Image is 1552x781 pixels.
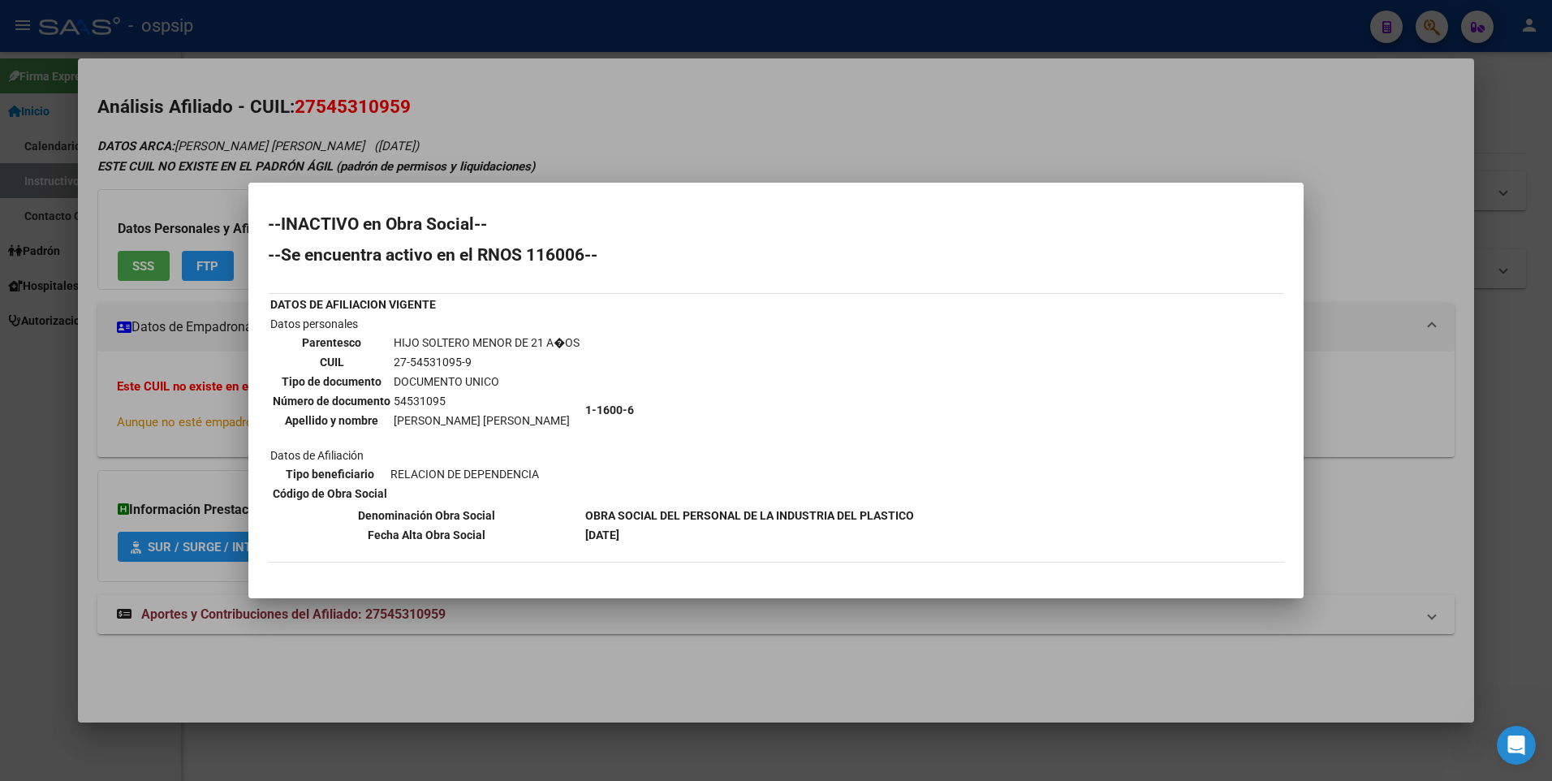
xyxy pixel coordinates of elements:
[272,412,391,429] th: Apellido y nombre
[268,216,1284,232] h2: --INACTIVO en Obra Social--
[393,392,580,410] td: 54531095
[585,529,619,542] b: [DATE]
[393,334,580,352] td: HIJO SOLTERO MENOR DE 21 A�OS
[1497,726,1536,765] iframe: Intercom live chat
[272,465,388,483] th: Tipo beneficiario
[272,485,388,503] th: Código de Obra Social
[393,373,580,390] td: DOCUMENTO UNICO
[585,509,914,522] b: OBRA SOCIAL DEL PERSONAL DE LA INDUSTRIA DEL PLASTICO
[272,392,391,410] th: Número de documento
[268,247,1284,263] h2: --Se encuentra activo en el RNOS 116006--
[269,315,583,505] td: Datos personales Datos de Afiliación
[272,334,391,352] th: Parentesco
[272,373,391,390] th: Tipo de documento
[393,353,580,371] td: 27-54531095-9
[585,403,634,416] b: 1-1600-6
[269,526,583,544] th: Fecha Alta Obra Social
[393,412,580,429] td: [PERSON_NAME] [PERSON_NAME]
[270,298,436,311] b: DATOS DE AFILIACION VIGENTE
[390,465,540,483] td: RELACION DE DEPENDENCIA
[272,353,391,371] th: CUIL
[269,507,583,524] th: Denominación Obra Social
